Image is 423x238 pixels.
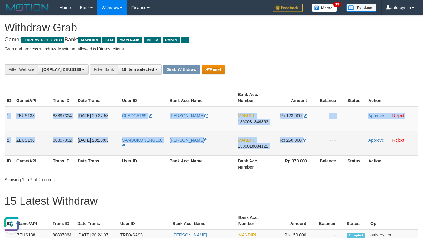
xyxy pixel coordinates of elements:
a: Reject [392,138,404,143]
th: Trans ID [50,212,75,229]
h1: 15 Latest Withdraw [5,195,418,207]
th: Balance [316,155,345,172]
button: 16 item selected [118,64,162,75]
a: Approve [368,113,384,118]
span: Accepted [347,233,365,238]
td: 2 [5,131,14,155]
th: Bank Acc. Name [167,155,235,172]
span: 16 item selected [121,67,154,72]
td: - - - [316,106,345,131]
th: User ID [120,89,167,106]
span: [DATE] 20:27:58 [78,113,108,118]
h1: Withdraw Grab [5,22,418,34]
th: Amount [273,212,315,229]
th: Game/API [14,155,50,172]
th: Bank Acc. Number [236,212,273,229]
th: Bank Acc. Name [167,89,235,106]
span: Rp 123.000 [280,113,302,118]
span: Copy 1300018084122 to clipboard [238,144,268,149]
th: ID [5,155,14,172]
span: ... [181,37,189,43]
th: Amount [273,89,316,106]
img: Button%20Memo.svg [312,4,337,12]
a: Copy 250000 to clipboard [303,138,307,143]
th: User ID [118,212,170,229]
th: Rp 373.000 [273,155,316,172]
th: ID [5,89,14,106]
span: 88897324 [53,113,72,118]
span: Rp 250.000 [280,138,302,143]
th: Balance [315,212,344,229]
span: MANDIRI [238,138,256,143]
span: [DATE] 20:28:03 [78,138,108,143]
a: SANGUKONENG138 [122,138,163,149]
th: Action [366,155,418,172]
span: [OXPLAY] ZEUS138 [42,67,81,72]
th: ID [5,212,15,229]
span: PANIN [163,37,180,43]
p: Grab and process withdraw. Maximum allowed is transactions. [5,46,418,52]
td: ZEUS138 [14,131,50,155]
button: Grab Withdraw [163,65,200,74]
span: OXPLAY > ZEUS138 [21,37,64,43]
th: Bank Acc. Number [235,155,273,172]
span: MANDIRI [78,37,101,43]
button: Reset [202,65,225,74]
span: Copy 1360031849893 to clipboard [238,119,268,124]
th: Status [345,155,366,172]
div: Filter Bank [90,64,118,75]
span: CLEOCAT69 [122,113,147,118]
a: Reject [392,113,404,118]
th: Trans ID [50,155,75,172]
strong: 10 [96,47,101,51]
span: 88897332 [53,138,72,143]
a: Approve [368,138,384,143]
img: Feedback.jpg [273,4,303,12]
a: CLEOCAT69 [122,113,152,118]
span: MEGA [144,37,161,43]
th: Trans ID [50,89,75,106]
th: Bank Acc. Number [235,89,273,106]
th: Game/API [15,212,50,229]
div: Showing 1 to 2 of 2 entries [5,174,172,183]
th: User ID [120,155,167,172]
th: Balance [316,89,345,106]
th: Date Trans. [75,89,120,106]
th: Date Trans. [75,155,120,172]
th: Game/API [14,89,50,106]
th: Op [368,212,418,229]
th: Status [344,212,368,229]
a: [PERSON_NAME] [170,138,208,143]
button: Open LiveChat chat widget [2,2,21,21]
span: MAYBANK [117,37,142,43]
a: [PERSON_NAME] [172,233,207,237]
a: [PERSON_NAME] [170,113,208,118]
img: MOTION_logo.png [5,3,50,12]
td: - - - [316,131,345,155]
th: Date Trans. [75,212,118,229]
span: MANDIRI [238,113,256,118]
h4: Game: Bank: [5,37,418,43]
td: ZEUS138 [14,106,50,131]
img: panduan.png [346,4,376,12]
span: 34 [333,2,341,7]
td: 1 [5,106,14,131]
th: Bank Acc. Name [170,212,236,229]
span: MANDIRI [238,233,256,237]
a: Copy 123000 to clipboard [303,113,307,118]
th: Status [345,89,366,106]
div: Filter Website [5,64,38,75]
button: [OXPLAY] ZEUS138 [38,64,89,75]
span: SANGUKONENG138 [122,138,163,143]
span: BTN [102,37,115,43]
th: Action [366,89,418,106]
